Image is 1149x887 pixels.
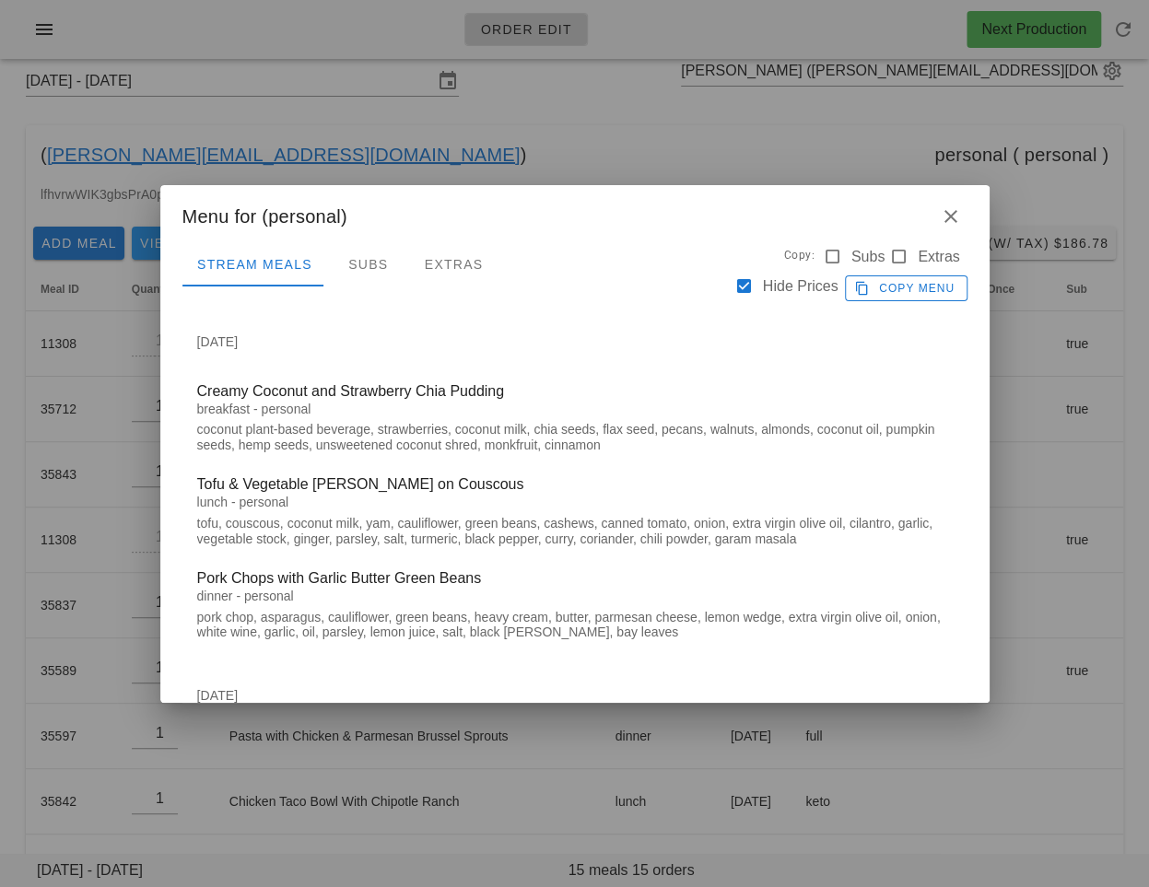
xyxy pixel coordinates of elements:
span: Copy Menu [858,280,955,297]
div: Pork Chops with Garlic Butter Green Beans [197,569,953,587]
div: coconut plant-based beverage, strawberries, coconut milk, chia seeds, flax seed, pecans, walnuts,... [197,422,953,453]
div: dinner - personal [197,589,953,604]
div: lunch - personal [197,495,953,510]
div: [DATE] [182,320,967,364]
div: tofu, couscous, coconut milk, yam, cauliflower, green beans, cashews, canned tomato, onion, extra... [197,516,953,547]
div: Creamy Coconut and Strawberry Chia Pudding [197,382,953,400]
div: pork chop, asparagus, cauliflower, green beans, heavy cream, butter, parmesan cheese, lemon wedge... [197,610,953,641]
div: Menu for (personal) [160,185,990,242]
div: Extras [409,242,498,286]
label: Subs [851,248,885,266]
label: Hide Prices [763,277,838,296]
span: Copy: [784,246,815,264]
div: [DATE] [182,673,967,718]
div: breakfast - personal [197,402,953,417]
div: Tofu & Vegetable [PERSON_NAME] on Couscous [197,475,953,493]
button: Copy Menu [845,275,967,301]
div: Subs [326,242,409,286]
div: Stream Meals [182,242,327,286]
label: Extras [918,248,959,266]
